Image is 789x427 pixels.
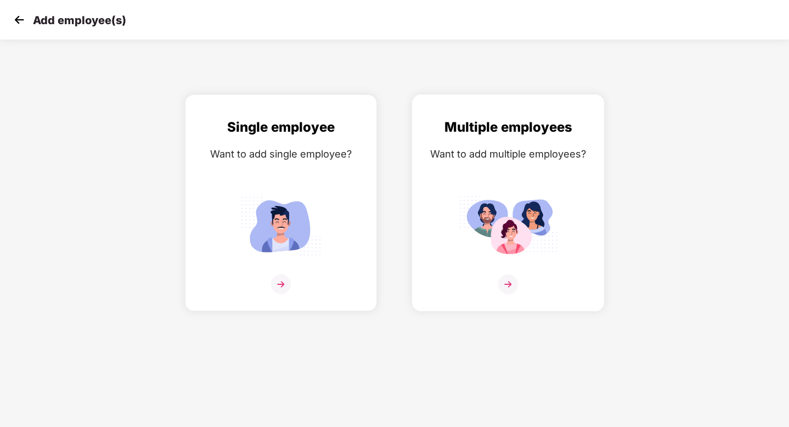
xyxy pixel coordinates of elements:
[11,12,27,28] img: svg+xml;base64,PHN2ZyB4bWxucz0iaHR0cDovL3d3dy53My5vcmcvMjAwMC9zdmciIHdpZHRoPSIzMCIgaGVpZ2h0PSIzMC...
[424,117,593,138] div: Multiple employees
[424,146,593,162] div: Want to add multiple employees?
[196,146,365,162] div: Want to add single employee?
[459,192,557,260] img: svg+xml;base64,PHN2ZyB4bWxucz0iaHR0cDovL3d3dy53My5vcmcvMjAwMC9zdmciIGlkPSJNdWx0aXBsZV9lbXBsb3llZS...
[33,14,126,27] p: Add employee(s)
[196,117,365,138] div: Single employee
[232,192,330,260] img: svg+xml;base64,PHN2ZyB4bWxucz0iaHR0cDovL3d3dy53My5vcmcvMjAwMC9zdmciIGlkPSJTaW5nbGVfZW1wbG95ZWUiIH...
[498,274,518,294] img: svg+xml;base64,PHN2ZyB4bWxucz0iaHR0cDovL3d3dy53My5vcmcvMjAwMC9zdmciIHdpZHRoPSIzNiIgaGVpZ2h0PSIzNi...
[271,274,291,294] img: svg+xml;base64,PHN2ZyB4bWxucz0iaHR0cDovL3d3dy53My5vcmcvMjAwMC9zdmciIHdpZHRoPSIzNiIgaGVpZ2h0PSIzNi...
